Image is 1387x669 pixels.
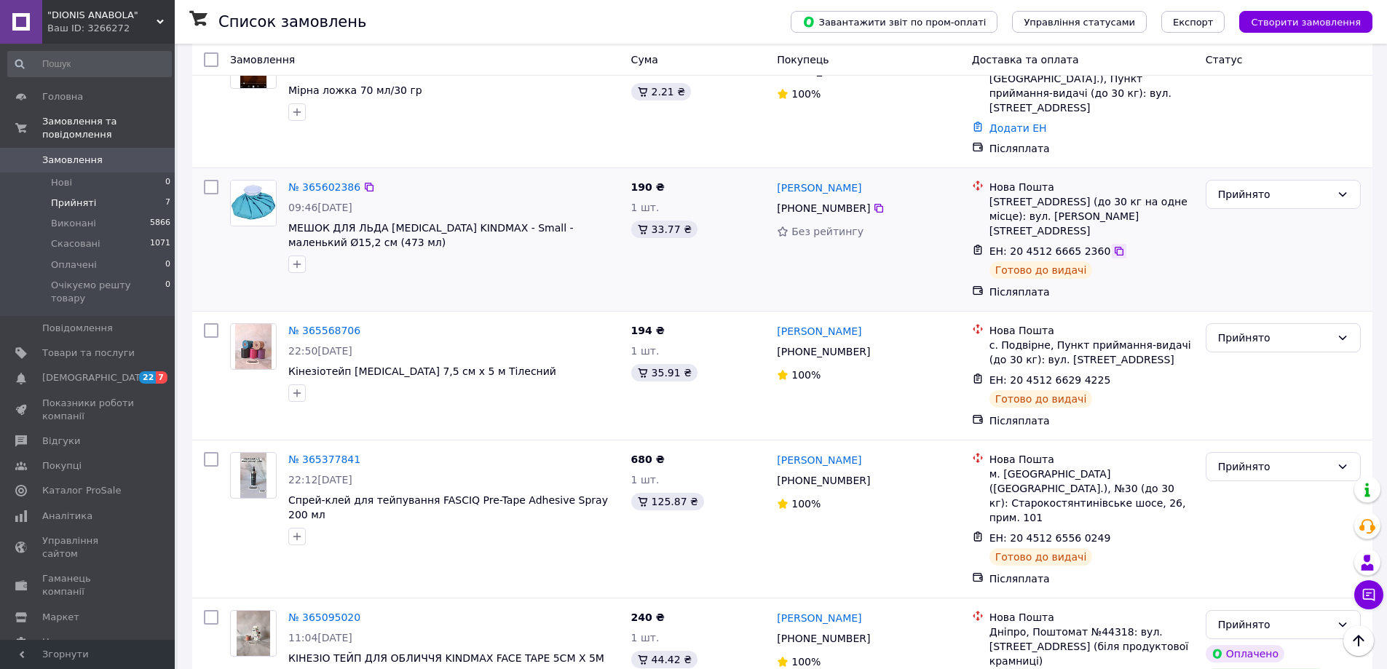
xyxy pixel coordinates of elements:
div: Нова Пошта [989,323,1194,338]
div: с. Нестеренки ([GEOGRAPHIC_DATA], [GEOGRAPHIC_DATA].), Пункт приймання-видачі (до 30 кг): вул. [S... [989,57,1194,115]
div: Оплачено [1206,645,1284,662]
span: Оплачені [51,258,97,272]
div: [STREET_ADDRESS] (до 30 кг на одне місце): вул. [PERSON_NAME][STREET_ADDRESS] [989,194,1194,238]
a: Фото товару [230,323,277,370]
span: [PHONE_NUMBER] [777,475,870,486]
span: 1071 [150,237,170,250]
div: Післяплата [989,285,1194,299]
a: Фото товару [230,452,277,499]
a: [PERSON_NAME] [777,324,861,339]
span: 1 шт. [631,202,660,213]
span: Завантажити звіт по пром-оплаті [802,15,986,28]
span: Повідомлення [42,322,113,335]
span: 0 [165,279,170,305]
div: Нова Пошта [989,610,1194,625]
a: Фото товару [230,610,277,657]
a: № 365095020 [288,611,360,623]
span: Управління статусами [1024,17,1135,28]
span: 190 ₴ [631,181,665,193]
div: 2.21 ₴ [631,83,691,100]
div: Післяплата [989,413,1194,428]
span: Товари та послуги [42,347,135,360]
span: [PHONE_NUMBER] [777,346,870,357]
a: Додати ЕН [989,122,1047,134]
span: Очікуємо решту товару [51,279,165,305]
div: Післяплата [989,141,1194,156]
img: Фото товару [237,611,271,656]
span: Створити замовлення [1251,17,1361,28]
div: 35.91 ₴ [631,364,698,381]
a: № 365377841 [288,454,360,465]
span: 100% [791,88,821,100]
span: 22:50[DATE] [288,345,352,357]
span: 1 шт. [631,474,660,486]
div: с. Подвірне, Пункт приймання-видачі (до 30 кг): вул. [STREET_ADDRESS] [989,338,1194,367]
div: Прийнято [1218,330,1331,346]
span: Аналітика [42,510,92,523]
button: Експорт [1161,11,1225,33]
span: 100% [791,369,821,381]
span: Гаманець компанії [42,572,135,598]
span: Прийняті [51,197,96,210]
a: № 365602386 [288,181,360,193]
a: Спрей-клей для тейпування FASCIQ Pre-Tape Adhesive Spray 200 мл [288,494,608,520]
a: [PERSON_NAME] [777,453,861,467]
a: КІНЕЗІО ТЕЙП ДЛЯ ОБЛИЧЧЯ KINDMAX FACE TAPE 5СМ Х 5М [288,652,604,664]
button: Чат з покупцем [1354,580,1383,609]
div: Готово до видачі [989,261,1093,279]
span: ЕН: 20 4512 6665 2360 [989,245,1111,257]
span: 0 [165,176,170,189]
a: Кінезіотейп [MEDICAL_DATA] 7,5 см х 5 м Тілесний [288,365,556,377]
div: 44.42 ₴ [631,651,698,668]
span: 5866 [150,217,170,230]
span: 194 ₴ [631,325,665,336]
span: Відгуки [42,435,80,448]
span: 1 шт. [631,632,660,644]
span: "DIONIS ANABOLA" [47,9,157,22]
a: № 365568706 [288,325,360,336]
button: Завантажити звіт по пром-оплаті [791,11,997,33]
span: Каталог ProSale [42,484,121,497]
span: Експорт [1173,17,1214,28]
span: 0 [165,258,170,272]
div: Прийнято [1218,617,1331,633]
span: Показники роботи компанії [42,397,135,423]
div: Прийнято [1218,459,1331,475]
button: Управління статусами [1012,11,1147,33]
span: Статус [1206,54,1243,66]
span: Cума [631,54,658,66]
button: Наверх [1343,625,1374,656]
div: Ваш ID: 3266272 [47,22,175,35]
span: Покупець [777,54,829,66]
span: Доставка та оплата [972,54,1079,66]
a: Мірна ложка 70 мл/30 гр [288,84,422,96]
span: 7 [165,197,170,210]
span: Маркет [42,611,79,624]
a: Створити замовлення [1225,15,1372,27]
span: ЕН: 20 4512 6629 4225 [989,374,1111,386]
a: Фото товару [230,180,277,226]
span: 1 шт. [631,345,660,357]
span: 100% [791,656,821,668]
span: Управління сайтом [42,534,135,561]
div: Нова Пошта [989,180,1194,194]
a: [PERSON_NAME] [777,611,861,625]
span: [PHONE_NUMBER] [777,202,870,214]
div: Готово до видачі [989,390,1093,408]
div: Прийнято [1218,186,1331,202]
div: 125.87 ₴ [631,493,704,510]
img: Фото товару [240,453,266,498]
span: 22 [139,371,156,384]
span: 100% [791,498,821,510]
span: 09:46[DATE] [288,202,352,213]
a: МЕШОК ДЛЯ ЛЬДА [MEDICAL_DATA] KINDMAX - Small - маленький Ø15,2 см (473 мл) [288,222,574,248]
span: 22:12[DATE] [288,474,352,486]
span: Налаштування [42,636,116,649]
span: 680 ₴ [631,454,665,465]
span: ЕН: 20 4512 6556 0249 [989,532,1111,544]
span: 240 ₴ [631,611,665,623]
